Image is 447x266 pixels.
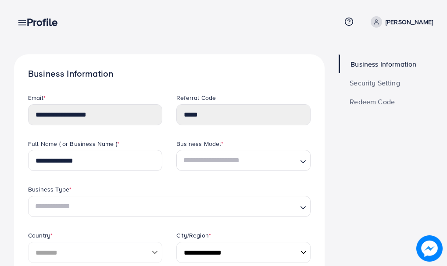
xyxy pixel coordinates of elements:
[28,139,119,148] label: Full Name ( or Business Name )
[27,16,64,28] h3: Profile
[416,235,443,262] img: image
[28,196,311,217] div: Search for option
[176,139,223,148] label: Business Model
[176,150,311,171] div: Search for option
[28,231,53,240] label: Country
[28,93,46,102] label: Email
[32,199,297,215] input: Search for option
[28,185,72,194] label: Business Type
[28,68,311,79] h1: Business Information
[367,16,433,28] a: [PERSON_NAME]
[176,93,216,102] label: Referral Code
[180,153,297,169] input: Search for option
[386,17,433,27] p: [PERSON_NAME]
[176,231,211,240] label: City/Region
[350,79,400,86] span: Security Setting
[350,98,395,105] span: Redeem Code
[350,60,416,67] span: Business Information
